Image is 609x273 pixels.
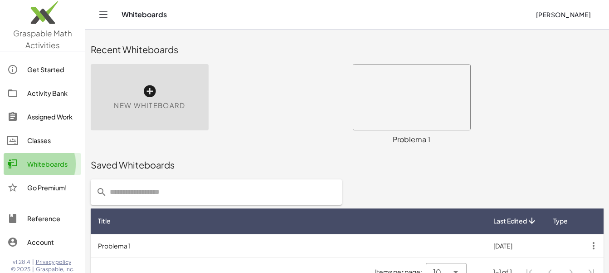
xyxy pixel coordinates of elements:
[91,159,604,171] div: Saved Whiteboards
[91,234,486,258] td: Problema 1
[493,216,527,226] span: Last Edited
[4,208,81,229] a: Reference
[486,234,545,258] td: [DATE]
[32,266,34,273] span: |
[32,258,34,266] span: |
[4,59,81,80] a: Get Started
[13,258,30,266] span: v1.28.4
[96,187,107,198] i: prepended action
[13,28,72,50] span: Graspable Math Activities
[36,258,74,266] a: Privacy policy
[353,134,471,145] div: Problema 1
[27,213,78,224] div: Reference
[553,216,568,226] span: Type
[36,266,74,273] span: Graspable, Inc.
[27,135,78,146] div: Classes
[536,10,591,19] span: [PERSON_NAME]
[91,43,604,56] div: Recent Whiteboards
[27,182,78,193] div: Go Premium!
[4,106,81,128] a: Assigned Work
[27,88,78,99] div: Activity Bank
[4,129,81,151] a: Classes
[4,231,81,253] a: Account
[11,266,30,273] span: © 2025
[96,7,111,22] button: Toggle navigation
[98,216,111,226] span: Title
[528,6,598,23] button: [PERSON_NAME]
[27,64,78,75] div: Get Started
[27,111,78,122] div: Assigned Work
[27,159,78,169] div: Whiteboards
[4,153,81,175] a: Whiteboards
[27,237,78,248] div: Account
[114,100,185,111] span: New Whiteboard
[4,82,81,104] a: Activity Bank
